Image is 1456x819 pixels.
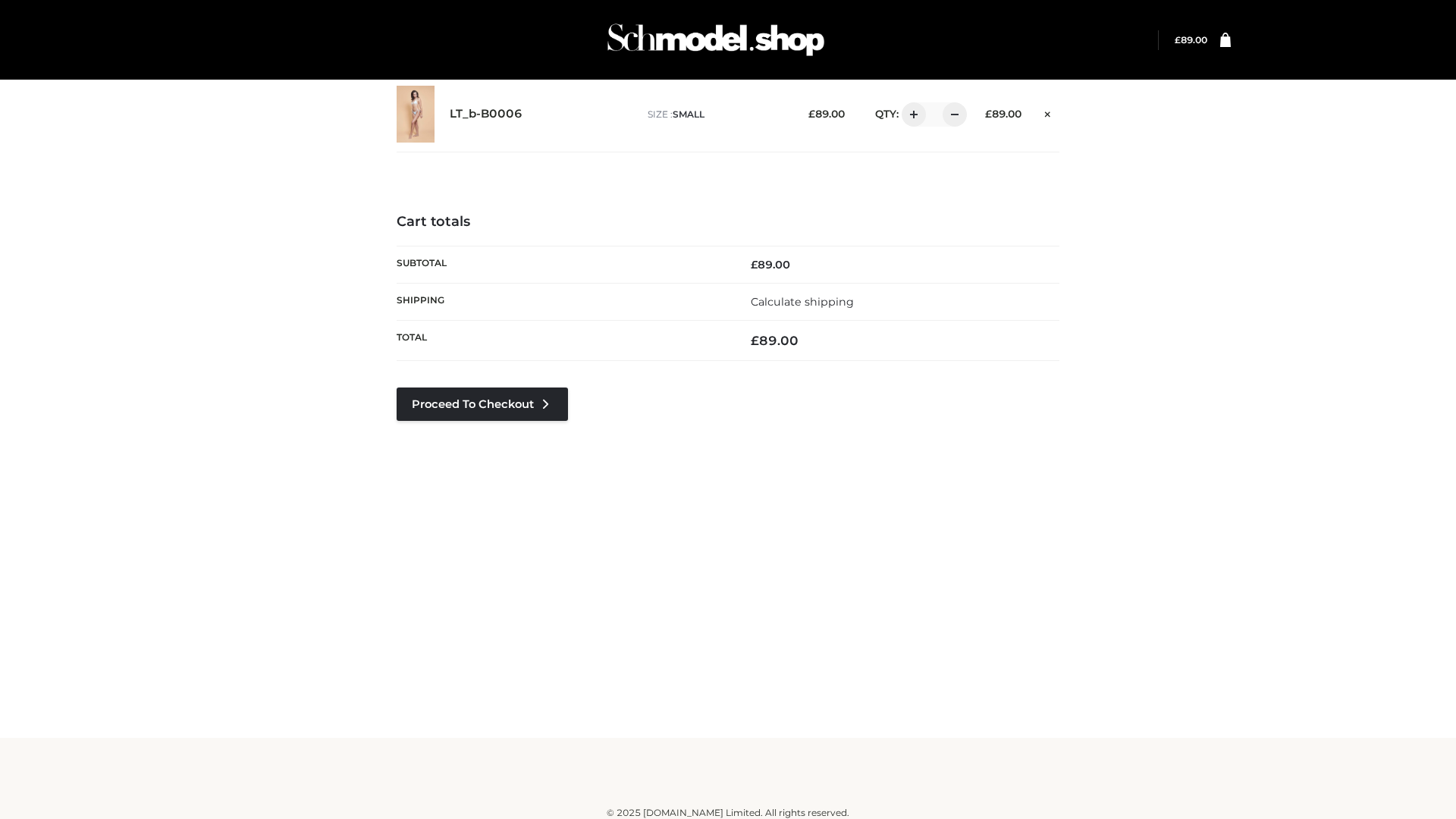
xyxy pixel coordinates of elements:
a: Remove this item [1037,102,1059,122]
span: £ [808,108,815,120]
bdi: 89.00 [808,108,845,120]
bdi: 89.00 [751,258,790,271]
th: Shipping [397,283,728,320]
p: size : [648,108,785,121]
bdi: 89.00 [985,108,1021,120]
span: £ [751,258,758,271]
span: £ [751,333,759,348]
a: LT_b-B0006 [450,107,522,121]
bdi: 89.00 [1175,34,1207,45]
span: £ [1175,34,1181,45]
a: £89.00 [1175,34,1207,45]
img: Schmodel Admin 964 [602,10,830,70]
div: QTY: [860,102,962,127]
a: Proceed to Checkout [397,388,568,421]
a: Calculate shipping [751,295,854,309]
th: Subtotal [397,246,728,283]
th: Total [397,321,728,361]
h4: Cart totals [397,214,1059,231]
bdi: 89.00 [751,333,799,348]
span: SMALL [673,108,704,120]
span: £ [985,108,992,120]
